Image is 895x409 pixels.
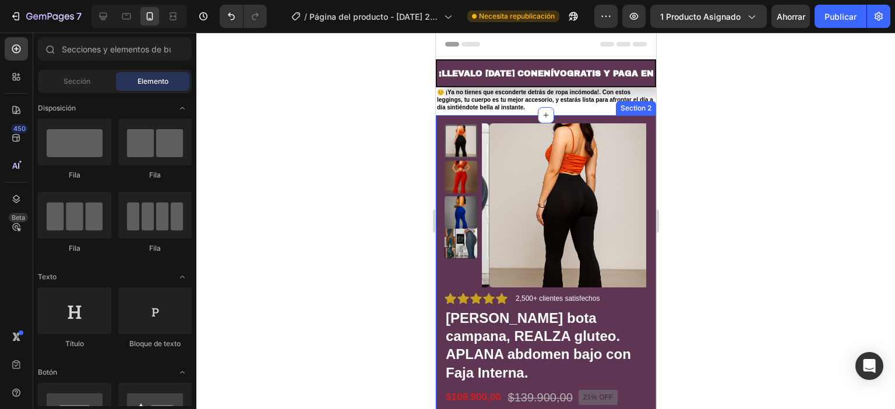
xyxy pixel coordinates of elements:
[12,214,25,222] font: Beta
[102,37,131,45] strong: ENÍVO
[3,34,249,48] p: ¡LLEVALO [DATE] CON GRATIS Y PAGA EN CASA!
[143,357,182,372] pre: 21% off
[38,104,76,112] font: Disposición
[138,77,168,86] font: Elemento
[173,363,192,382] span: Abrir palanca
[479,12,555,20] font: Necesita republicación
[309,12,438,34] font: Página del producto - [DATE] 20:19:55
[149,244,161,252] font: Fila
[771,5,810,28] button: Ahorrar
[65,339,84,348] font: Título
[129,339,181,348] font: Bloque de texto
[777,12,805,22] font: Ahorrar
[69,244,80,252] font: Fila
[650,5,767,28] button: 1 producto asignado
[76,10,82,22] font: 7
[38,368,57,376] font: Botón
[304,12,307,22] font: /
[815,5,866,28] button: Publicar
[1,56,217,78] strong: ☺️ ¡Ya no tienes que esconderte detrás de ropa incómoda!. Con estos leggings, tu cuerpo es tu mej...
[5,5,87,28] button: 7
[38,37,192,61] input: Secciones y elementos de búsqueda
[182,70,218,81] div: Section 2
[855,352,883,380] div: Abrir Intercom Messenger
[173,99,192,118] span: Abrir palanca
[9,275,212,350] h1: [PERSON_NAME] bota campana, REALZA gluteo. APLANA abdomen bajo con Faja Interna.
[173,268,192,286] span: Abrir palanca
[64,77,90,86] font: Sección
[220,5,267,28] div: Deshacer/Rehacer
[38,272,57,281] font: Texto
[149,170,161,179] font: Fila
[71,356,138,374] div: $139.900,00
[13,125,26,133] font: 450
[660,12,741,22] font: 1 producto asignado
[9,357,66,372] div: $109.900,00
[436,33,656,409] iframe: Área de diseño
[824,12,857,22] font: Publicar
[80,261,164,271] p: 2,500+ clientes satisfechos
[69,170,80,179] font: Fila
